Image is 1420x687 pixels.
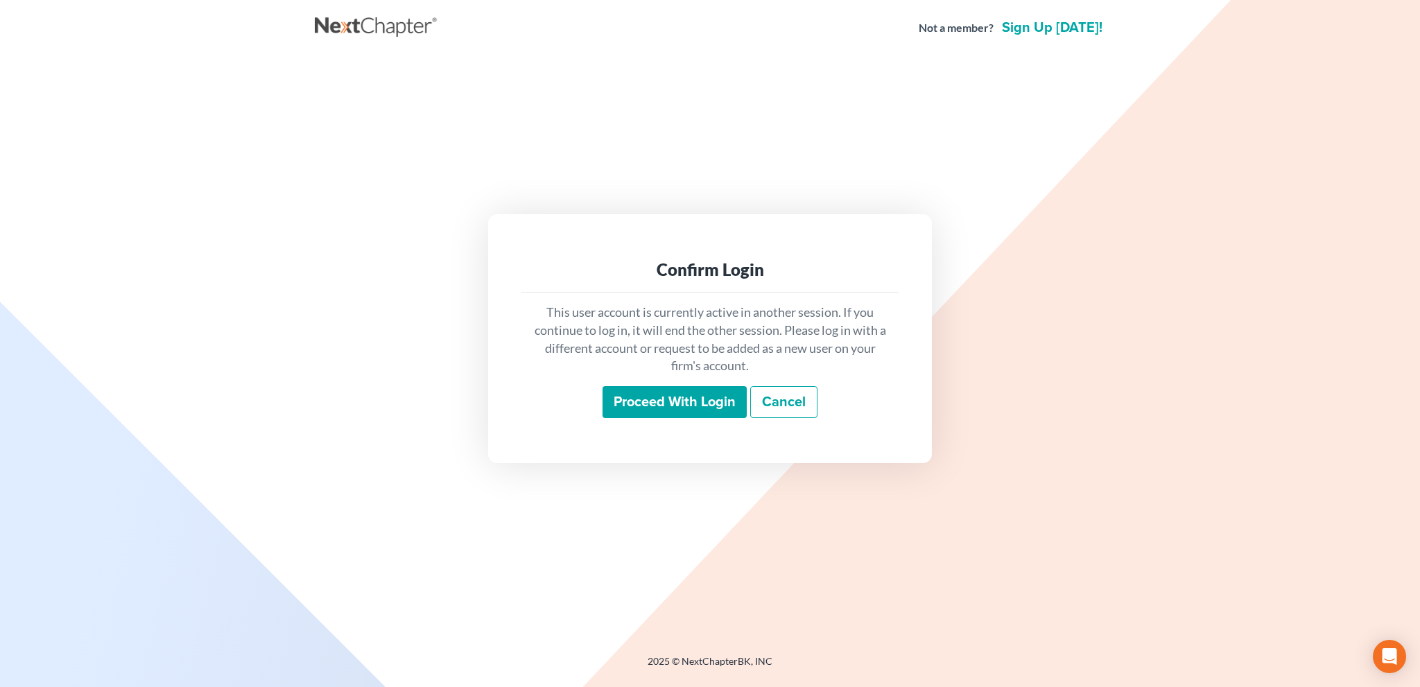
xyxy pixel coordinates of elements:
a: Cancel [750,386,817,418]
input: Proceed with login [603,386,747,418]
div: 2025 © NextChapterBK, INC [315,654,1105,679]
div: Open Intercom Messenger [1373,640,1406,673]
a: Sign up [DATE]! [999,21,1105,35]
div: Confirm Login [532,259,887,281]
p: This user account is currently active in another session. If you continue to log in, it will end ... [532,304,887,375]
strong: Not a member? [919,20,994,36]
